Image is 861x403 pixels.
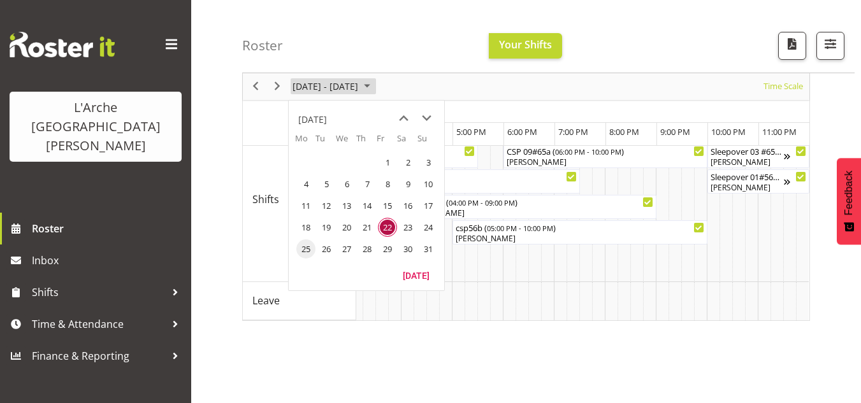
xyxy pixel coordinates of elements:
[296,196,315,215] span: Monday, August 11, 2025
[398,153,417,172] span: Saturday, August 2, 2025
[609,126,639,138] span: 8:00 PM
[402,195,656,219] div: Shifts"s event - CSP 01#41 Begin From Sunday, August 24, 2025 at 4:00:00 PM GMT+12:00 Ends At Sun...
[762,79,804,95] span: Time Scale
[449,197,515,208] span: 04:00 PM - 09:00 PM
[296,218,315,237] span: Monday, August 18, 2025
[245,73,266,100] div: previous period
[417,132,438,152] th: Su
[358,218,377,237] span: Thursday, August 21, 2025
[358,196,377,215] span: Thursday, August 14, 2025
[358,239,377,258] span: Thursday, August 28, 2025
[419,174,438,194] span: Sunday, August 10, 2025
[487,223,553,233] span: 05:00 PM - 10:00 PM
[558,126,588,138] span: 7:00 PM
[398,196,417,215] span: Saturday, August 16, 2025
[242,42,810,321] div: Timeline Week of August 22, 2025
[489,33,562,59] button: Your Shifts
[32,251,185,270] span: Inbox
[762,126,797,138] span: 11:00 PM
[298,107,327,132] div: title
[419,239,438,258] span: Sunday, August 31, 2025
[317,196,336,215] span: Tuesday, August 12, 2025
[358,174,377,194] span: Thursday, August 7, 2025
[378,218,397,237] span: Friday, August 22, 2025
[555,146,621,157] span: 06:00 PM - 10:00 PM
[336,132,356,152] th: We
[243,117,356,282] td: Shifts resource
[778,32,806,60] button: Download a PDF of the roster according to the set date range.
[783,172,849,182] span: 10:00 PM - 07:00 AM
[503,144,707,168] div: Shifts"s event - CSP 09#65a Begin From Sunday, August 24, 2025 at 6:00:00 PM GMT+12:00 Ends At Su...
[378,153,397,172] span: Friday, August 1, 2025
[317,174,336,194] span: Tuesday, August 5, 2025
[711,157,784,168] div: [PERSON_NAME]
[377,216,397,238] td: Friday, August 22, 2025
[419,196,438,215] span: Sunday, August 17, 2025
[419,153,438,172] span: Sunday, August 3, 2025
[10,32,115,57] img: Rosterit website logo
[456,233,704,244] div: [PERSON_NAME]
[397,132,417,152] th: Sa
[398,218,417,237] span: Saturday, August 23, 2025
[816,32,844,60] button: Filter Shifts
[415,107,438,130] button: next month
[32,219,185,238] span: Roster
[378,174,397,194] span: Friday, August 8, 2025
[707,144,809,168] div: Shifts"s event - Sleepover 03 #65a Begin From Sunday, August 24, 2025 at 10:00:00 PM GMT+12:00 En...
[507,157,704,168] div: [PERSON_NAME]
[507,126,537,138] span: 6:00 PM
[32,283,166,302] span: Shifts
[252,293,280,308] span: Leave
[356,132,377,152] th: Th
[291,79,359,95] span: [DATE] - [DATE]
[711,126,746,138] span: 10:00 PM
[337,196,356,215] span: Wednesday, August 13, 2025
[499,38,552,52] span: Your Shifts
[456,126,486,138] span: 5:00 PM
[762,79,806,95] button: Time Scale
[288,73,378,100] div: August 18 - 24, 2025
[296,239,315,258] span: Monday, August 25, 2025
[711,182,784,194] div: [PERSON_NAME]
[296,174,315,194] span: Monday, August 4, 2025
[317,218,336,237] span: Tuesday, August 19, 2025
[243,282,356,320] td: Leave resource
[456,221,704,234] div: csp56b ( )
[378,239,397,258] span: Friday, August 29, 2025
[507,145,704,157] div: CSP 09#65a ( )
[317,239,336,258] span: Tuesday, August 26, 2025
[707,169,809,194] div: Shifts"s event - Sleepover 01#56b Begin From Sunday, August 24, 2025 at 10:00:00 PM GMT+12:00 End...
[398,174,417,194] span: Saturday, August 9, 2025
[405,195,653,208] div: CSP 01#41 ( )
[291,79,376,95] button: August 2025
[32,315,166,334] span: Time & Attendance
[266,73,288,100] div: next period
[405,208,653,219] div: [PERSON_NAME]
[660,126,690,138] span: 9:00 PM
[22,98,169,155] div: L'Arche [GEOGRAPHIC_DATA][PERSON_NAME]
[711,170,784,183] div: Sleepover 01#56b ( )
[337,218,356,237] span: Wednesday, August 20, 2025
[419,218,438,237] span: Sunday, August 24, 2025
[269,79,286,95] button: Next
[378,196,397,215] span: Friday, August 15, 2025
[452,220,707,244] div: Shifts"s event - csp56b Begin From Sunday, August 24, 2025 at 5:00:00 PM GMT+12:00 Ends At Sunday...
[377,132,397,152] th: Fr
[242,38,283,53] h4: Roster
[315,132,336,152] th: Tu
[252,192,279,207] span: Shifts
[295,132,315,152] th: Mo
[711,145,784,157] div: Sleepover 03 #65a ( )
[394,266,438,284] button: Today
[392,107,415,130] button: previous month
[247,79,264,95] button: Previous
[32,346,166,365] span: Finance & Reporting
[837,158,861,244] button: Feedback - Show survey
[398,239,417,258] span: Saturday, August 30, 2025
[337,239,356,258] span: Wednesday, August 27, 2025
[843,171,855,215] span: Feedback
[337,174,356,194] span: Wednesday, August 6, 2025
